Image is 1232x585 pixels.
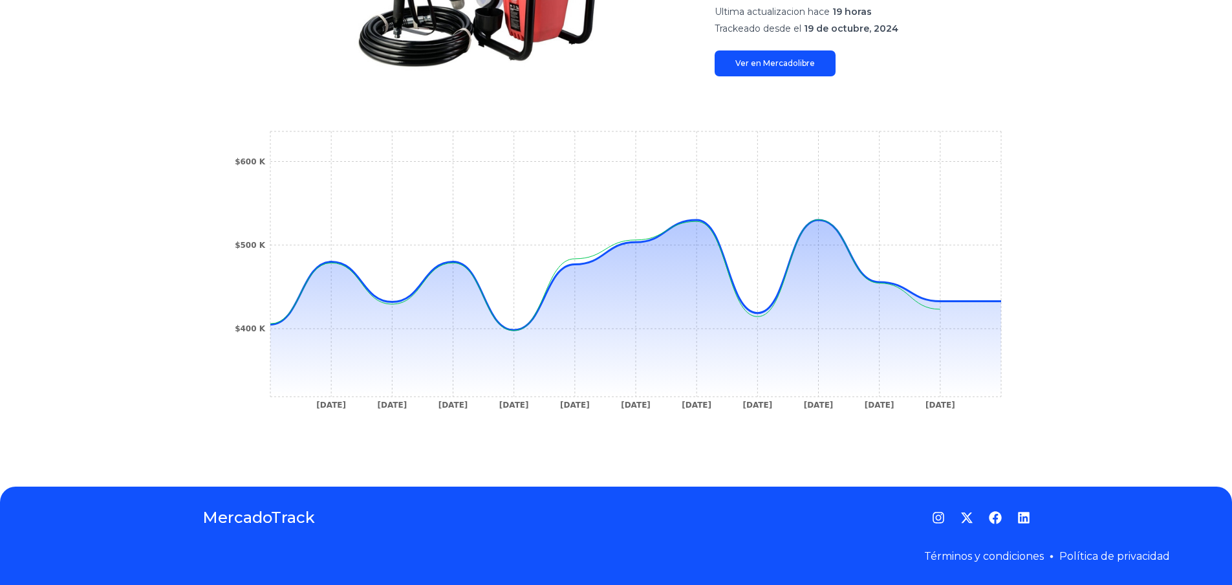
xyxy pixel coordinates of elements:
[499,401,528,410] tspan: [DATE]
[682,401,711,410] tspan: [DATE]
[559,401,589,410] tspan: [DATE]
[1059,550,1170,562] a: Política de privacidad
[1017,511,1030,524] a: LinkedIn
[235,157,266,166] tspan: $600 K
[235,324,266,333] tspan: $400 K
[925,401,955,410] tspan: [DATE]
[924,550,1044,562] a: Términos y condiciones
[803,401,833,410] tspan: [DATE]
[932,511,945,524] a: Instagram
[742,401,772,410] tspan: [DATE]
[804,23,898,34] span: 19 de octubre, 2024
[715,23,801,34] span: Trackeado desde el
[989,511,1002,524] a: Facebook
[960,511,973,524] a: Twitter
[864,401,894,410] tspan: [DATE]
[715,6,830,17] span: Ultima actualizacion hace
[202,507,315,528] a: MercadoTrack
[438,401,468,410] tspan: [DATE]
[316,401,346,410] tspan: [DATE]
[377,401,407,410] tspan: [DATE]
[235,241,266,250] tspan: $500 K
[715,50,836,76] a: Ver en Mercadolibre
[832,6,872,17] span: 19 horas
[621,401,651,410] tspan: [DATE]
